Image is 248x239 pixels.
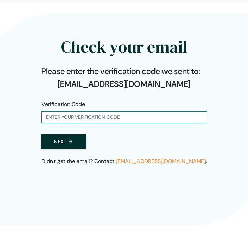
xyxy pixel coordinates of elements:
[41,111,207,123] input: Enter your verification code
[41,79,207,89] h4: [EMAIL_ADDRESS][DOMAIN_NAME]
[41,100,85,109] label: Verification Code
[41,67,207,77] h4: Please enter the verification code we sent to:
[41,23,207,60] h2: Check your email
[41,134,86,149] button: Next →
[41,157,207,166] p: Didn't get the email? Contact .
[116,158,206,165] a: [EMAIL_ADDRESS][DOMAIN_NAME]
